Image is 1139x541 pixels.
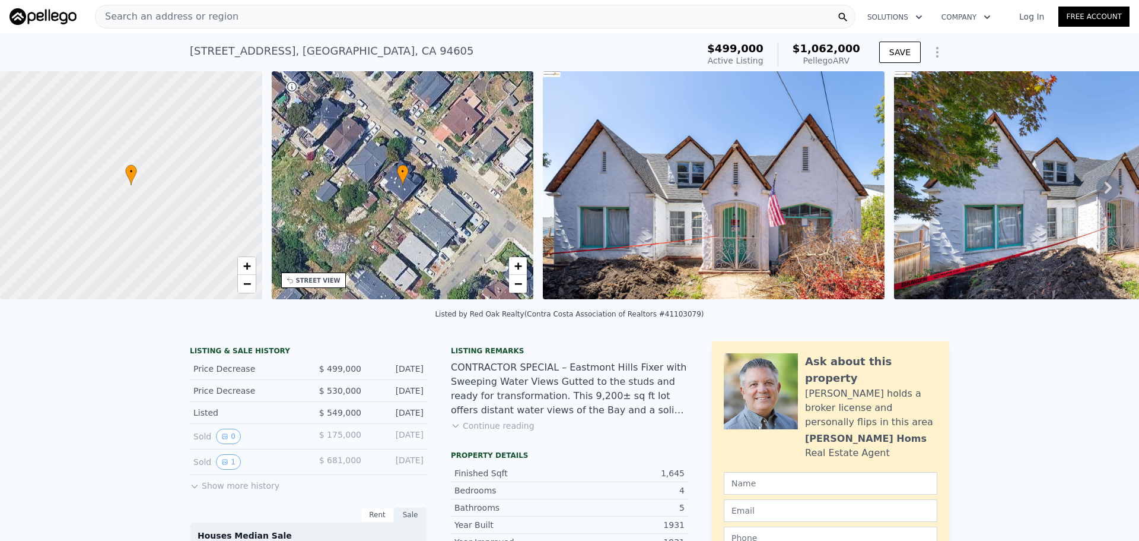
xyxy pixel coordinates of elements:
div: Ask about this property [805,353,937,387]
div: STREET VIEW [296,276,341,285]
div: Property details [451,451,688,460]
div: [DATE] [371,385,424,397]
button: Solutions [858,7,932,28]
div: Price Decrease [193,385,299,397]
button: View historical data [216,454,241,470]
div: Listed by Red Oak Realty (Contra Costa Association of Realtors #41103079) [435,310,704,318]
span: $ 530,000 [319,386,361,396]
a: Zoom out [509,275,527,293]
a: Zoom in [509,257,527,275]
input: Name [724,472,937,495]
div: [STREET_ADDRESS] , [GEOGRAPHIC_DATA] , CA 94605 [190,43,474,59]
span: $ 499,000 [319,364,361,374]
img: Pellego [9,8,77,25]
div: Sold [193,429,299,444]
div: [DATE] [371,407,424,419]
a: Zoom in [238,257,256,275]
a: Free Account [1058,7,1130,27]
div: [DATE] [371,454,424,470]
div: Pellego ARV [793,55,860,67]
div: Finished Sqft [454,467,569,479]
div: [DATE] [371,429,424,444]
div: Price Decrease [193,363,299,375]
button: View historical data [216,429,241,444]
img: Sale: 166828836 Parcel: 35608979 [543,71,885,299]
div: LISTING & SALE HISTORY [190,346,427,358]
span: $499,000 [707,42,763,55]
span: $1,062,000 [793,42,860,55]
div: Real Estate Agent [805,446,890,460]
div: [DATE] [371,363,424,375]
div: • [397,164,409,185]
div: 1,645 [569,467,685,479]
a: Log In [1005,11,1058,23]
span: $ 681,000 [319,455,361,465]
span: Search an address or region [96,10,238,24]
span: $ 175,000 [319,430,361,439]
input: Email [724,499,937,522]
div: • [125,164,137,185]
div: CONTRACTOR SPECIAL – Eastmont Hills Fixer with Sweeping Water Views Gutted to the studs and ready... [451,360,688,417]
a: Zoom out [238,275,256,293]
span: + [243,258,250,273]
span: − [243,276,250,291]
div: [PERSON_NAME] holds a broker license and personally flips in this area [805,387,937,429]
div: Listing remarks [451,346,688,356]
div: 5 [569,502,685,514]
div: Rent [361,507,394,523]
span: • [397,166,409,177]
div: Sold [193,454,299,470]
button: Show Options [925,40,949,64]
span: + [514,258,522,273]
div: Bathrooms [454,502,569,514]
div: Sale [394,507,427,523]
button: Show more history [190,475,279,492]
span: − [514,276,522,291]
span: • [125,166,137,177]
button: Company [932,7,1000,28]
div: 4 [569,485,685,496]
div: Year Built [454,519,569,531]
div: [PERSON_NAME] Homs [805,432,927,446]
div: 1931 [569,519,685,531]
span: Active Listing [708,56,763,65]
button: SAVE [879,42,921,63]
span: $ 549,000 [319,408,361,417]
div: Listed [193,407,299,419]
button: Continue reading [451,420,534,432]
div: Bedrooms [454,485,569,496]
